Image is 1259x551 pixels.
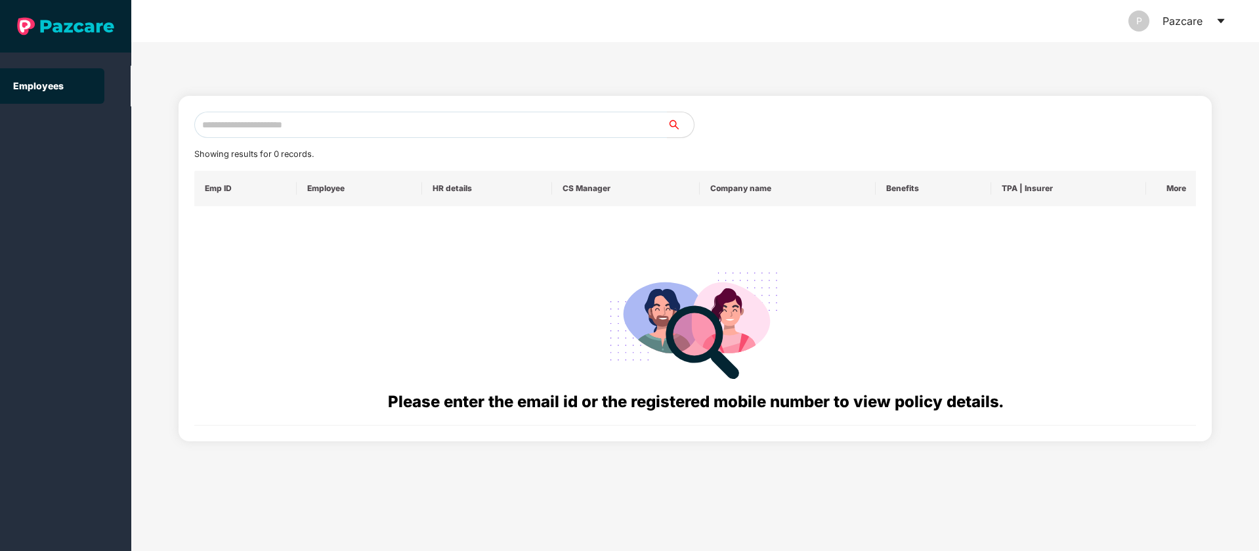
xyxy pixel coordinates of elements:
th: CS Manager [552,171,700,206]
img: svg+xml;base64,PHN2ZyB4bWxucz0iaHR0cDovL3d3dy53My5vcmcvMjAwMC9zdmciIHdpZHRoPSIyODgiIGhlaWdodD0iMj... [601,256,790,389]
span: search [667,120,694,130]
th: Employee [297,171,422,206]
span: Showing results for 0 records. [194,149,314,159]
th: HR details [422,171,551,206]
th: More [1146,171,1196,206]
th: Company name [700,171,876,206]
th: TPA | Insurer [991,171,1146,206]
th: Benefits [876,171,991,206]
th: Emp ID [194,171,297,206]
span: P [1136,11,1142,32]
span: Please enter the email id or the registered mobile number to view policy details. [388,392,1003,411]
a: Employees [13,80,64,91]
span: caret-down [1216,16,1226,26]
button: search [667,112,694,138]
